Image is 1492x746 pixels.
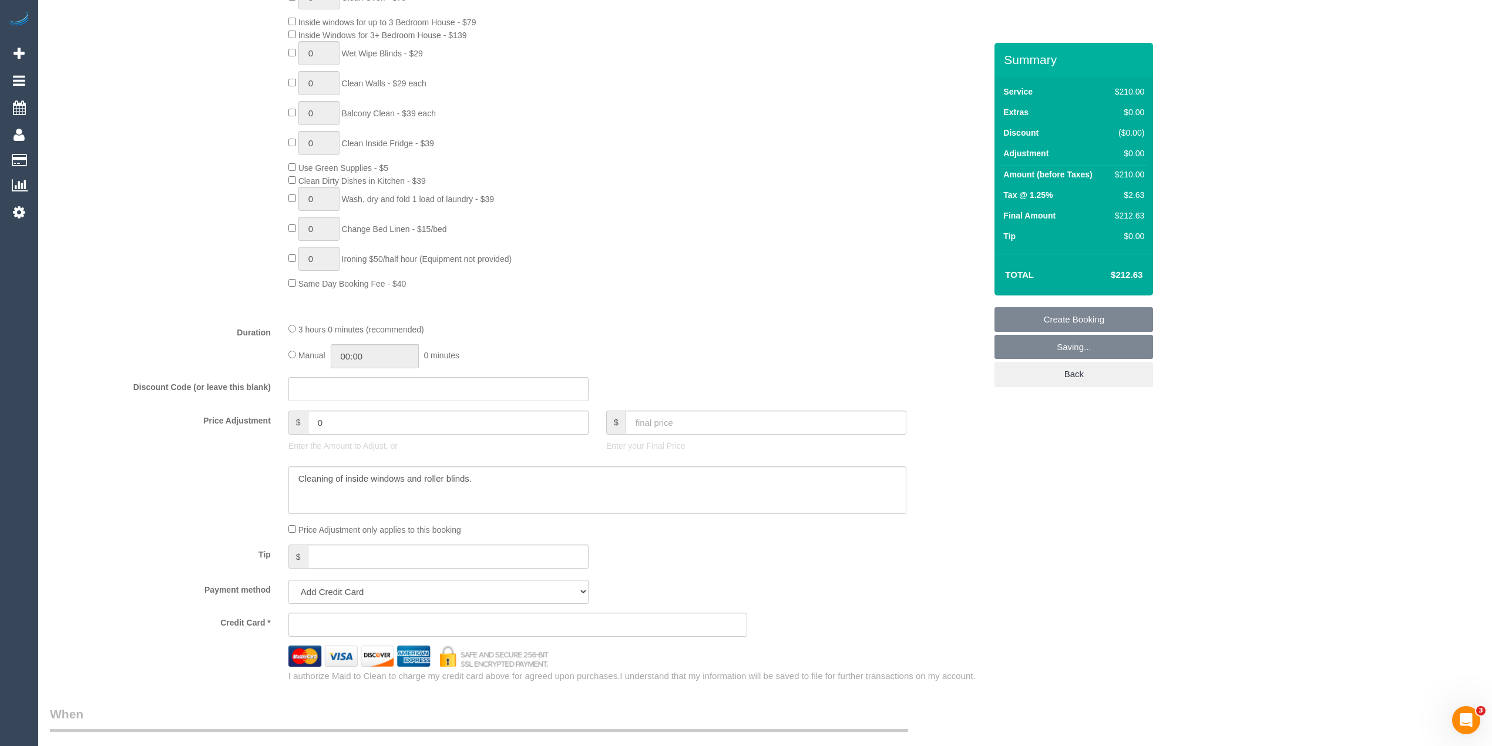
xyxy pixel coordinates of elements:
label: Final Amount [1003,210,1056,221]
label: Adjustment [1003,147,1049,159]
span: Change Bed Linen - $15/bed [342,224,447,234]
div: $0.00 [1110,106,1144,118]
label: Discount [1003,127,1039,139]
label: Credit Card * [41,613,280,629]
div: $2.63 [1110,189,1144,201]
div: $0.00 [1110,230,1144,242]
label: Tax @ 1.25% [1003,189,1053,201]
div: $210.00 [1110,169,1144,180]
label: Tip [41,545,280,560]
span: Balcony Clean - $39 each [342,109,436,118]
span: Inside Windows for 3+ Bedroom House - $139 [298,31,467,40]
span: Same Day Booking Fee - $40 [298,279,406,288]
span: $ [288,411,308,435]
span: Clean Dirty Dishes in Kitchen - $39 [298,176,426,186]
label: Payment method [41,580,280,596]
span: 3 hours 0 minutes (recommended) [298,325,424,334]
span: Inside windows for up to 3 Bedroom House - $79 [298,18,476,27]
span: $ [606,411,626,435]
label: Tip [1003,230,1016,242]
label: Service [1003,86,1033,98]
span: Use Green Supplies - $5 [298,163,388,173]
label: Discount Code (or leave this blank) [41,377,280,393]
span: I understand that my information will be saved to file for further transactions on my account. [620,671,975,681]
label: Amount (before Taxes) [1003,169,1092,180]
p: Enter your Final Price [606,440,906,452]
span: Manual [298,351,325,360]
h4: $212.63 [1076,270,1142,280]
label: Price Adjustment [41,411,280,426]
h3: Summary [1004,53,1147,66]
img: credit cards [280,646,557,666]
span: Price Adjustment only applies to this booking [298,525,461,535]
p: Enter the Amount to Adjust, or [288,440,589,452]
iframe: Intercom live chat [1452,706,1480,734]
div: I authorize Maid to Clean to charge my credit card above for agreed upon purchases. [280,670,994,682]
span: $ [288,545,308,569]
span: Wash, dry and fold 1 load of laundry - $39 [342,194,494,204]
span: 3 [1476,706,1486,715]
span: Clean Walls - $29 each [342,79,426,88]
a: Back [994,362,1153,387]
span: Wet Wipe Blinds - $29 [342,49,423,58]
span: Ironing $50/half hour (Equipment not provided) [342,254,512,264]
div: $210.00 [1110,86,1144,98]
iframe: Secure card payment input frame [298,619,738,630]
img: Automaid Logo [7,12,31,28]
span: 0 minutes [424,351,459,360]
label: Extras [1003,106,1029,118]
div: ($0.00) [1110,127,1144,139]
legend: When [50,705,908,732]
label: Duration [41,322,280,338]
strong: Total [1005,270,1034,280]
div: $0.00 [1110,147,1144,159]
span: Clean Inside Fridge - $39 [342,139,434,148]
input: final price [626,411,906,435]
div: $212.63 [1110,210,1144,221]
